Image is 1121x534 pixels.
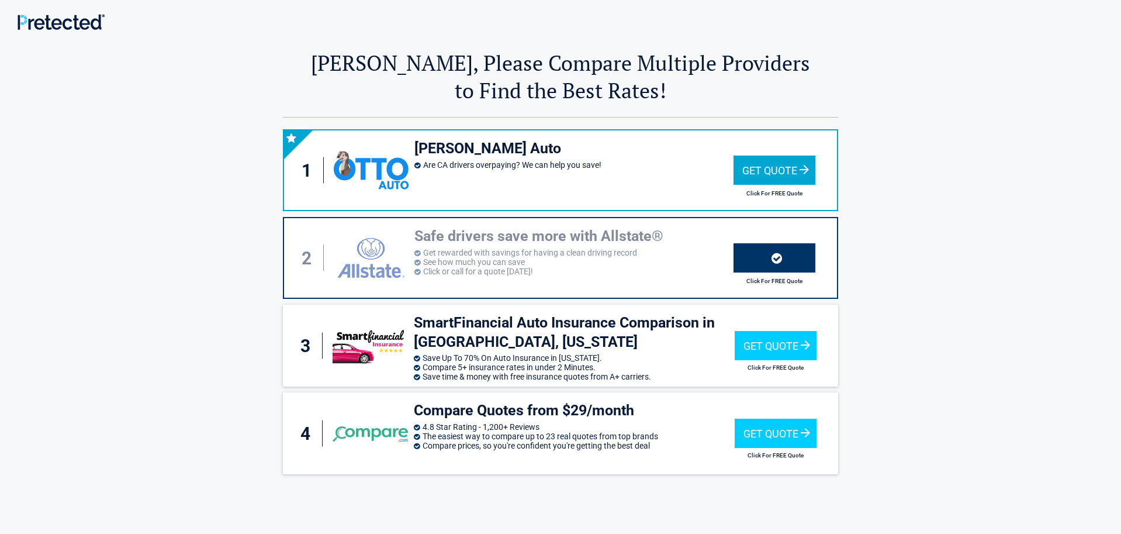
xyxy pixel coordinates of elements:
div: Get Quote [735,331,816,360]
img: allstate's logo [336,238,406,278]
img: smartfinancial's logo [333,328,408,364]
li: Click or call for a quote [DATE]! [414,267,734,276]
h3: [PERSON_NAME] Auto [414,139,734,159]
div: 2 [296,245,324,271]
h2: Click For FREE Quote [735,452,816,459]
h2: Click For FREE Quote [734,278,815,284]
h2: [PERSON_NAME], Please Compare Multiple Providers to Find the Best Rates! [283,49,838,104]
div: 1 [296,157,324,184]
li: 4.8 Star Rating - 1,200+ Reviews [414,422,734,432]
img: Main Logo [18,14,105,30]
h2: Click For FREE Quote [735,364,816,371]
li: The easiest way to compare up to 23 real quotes from top brands [414,432,734,441]
img: ottoinsurance's logo [334,151,409,190]
li: See how much you can save [414,257,734,267]
h3: SmartFinancial Auto Insurance Comparison in [GEOGRAPHIC_DATA], [US_STATE] [414,313,734,352]
img: compare's logo [333,425,408,442]
li: Save Up To 70% On Auto Insurance in [US_STATE]. [414,353,734,363]
li: Save time & money with free insurance quotes from A+ carriers. [414,372,734,381]
div: 4 [295,421,323,447]
h2: Click For FREE Quote [734,190,815,197]
div: 3 [295,333,323,359]
div: Get Quote [735,419,816,448]
li: Compare 5+ insurance rates in under 2 Minutes. [414,363,734,372]
li: Get rewarded with savings for having a clean driving record [414,248,734,257]
li: Are CA drivers overpaying? We can help you save! [414,160,734,170]
li: Compare prices, so you're confident you're getting the best deal [414,441,734,450]
h3: Safe drivers save more with Allstate® [414,227,734,246]
div: Get Quote [734,156,815,185]
h3: Compare Quotes from $29/month [414,401,734,421]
